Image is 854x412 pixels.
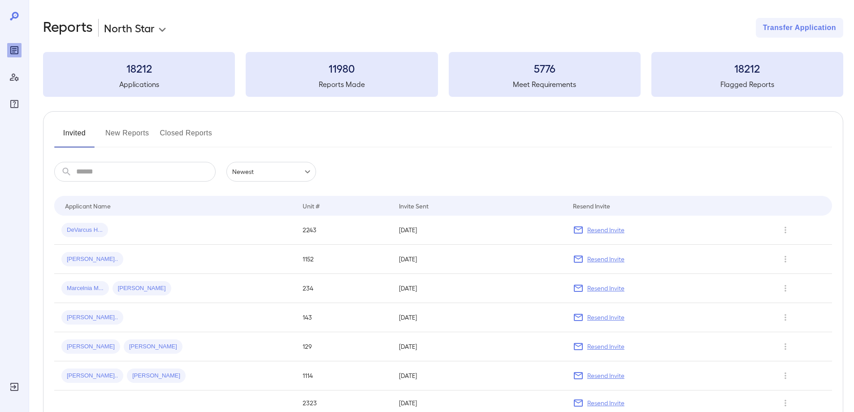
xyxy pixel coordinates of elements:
[449,79,641,90] h5: Meet Requirements
[778,396,793,410] button: Row Actions
[7,70,22,84] div: Manage Users
[295,274,392,303] td: 234
[778,310,793,325] button: Row Actions
[587,255,624,264] p: Resend Invite
[7,97,22,111] div: FAQ
[127,372,186,380] span: [PERSON_NAME]
[392,361,565,390] td: [DATE]
[778,252,793,266] button: Row Actions
[295,332,392,361] td: 129
[104,21,155,35] p: North Star
[43,52,843,97] summary: 18212Applications11980Reports Made5776Meet Requirements18212Flagged Reports
[778,281,793,295] button: Row Actions
[113,284,171,293] span: [PERSON_NAME]
[587,371,624,380] p: Resend Invite
[160,126,212,147] button: Closed Reports
[651,79,843,90] h5: Flagged Reports
[392,303,565,332] td: [DATE]
[7,43,22,57] div: Reports
[392,245,565,274] td: [DATE]
[449,61,641,75] h3: 5776
[778,369,793,383] button: Row Actions
[246,61,438,75] h3: 11980
[651,61,843,75] h3: 18212
[226,162,316,182] div: Newest
[61,343,120,351] span: [PERSON_NAME]
[124,343,182,351] span: [PERSON_NAME]
[61,255,123,264] span: [PERSON_NAME]..
[295,303,392,332] td: 143
[303,200,320,211] div: Unit #
[105,126,149,147] button: New Reports
[778,339,793,354] button: Row Actions
[43,79,235,90] h5: Applications
[295,216,392,245] td: 2243
[392,216,565,245] td: [DATE]
[43,18,93,38] h2: Reports
[54,126,95,147] button: Invited
[61,372,123,380] span: [PERSON_NAME]..
[43,61,235,75] h3: 18212
[246,79,438,90] h5: Reports Made
[295,361,392,390] td: 1114
[587,313,624,322] p: Resend Invite
[295,245,392,274] td: 1152
[778,223,793,237] button: Row Actions
[7,380,22,394] div: Log Out
[399,200,429,211] div: Invite Sent
[61,313,123,322] span: [PERSON_NAME]..
[392,332,565,361] td: [DATE]
[587,399,624,408] p: Resend Invite
[756,18,843,38] button: Transfer Application
[392,274,565,303] td: [DATE]
[587,342,624,351] p: Resend Invite
[573,200,610,211] div: Resend Invite
[61,284,109,293] span: Marcelnia M...
[587,226,624,234] p: Resend Invite
[65,200,111,211] div: Applicant Name
[587,284,624,293] p: Resend Invite
[61,226,108,234] span: DeVarcus H...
